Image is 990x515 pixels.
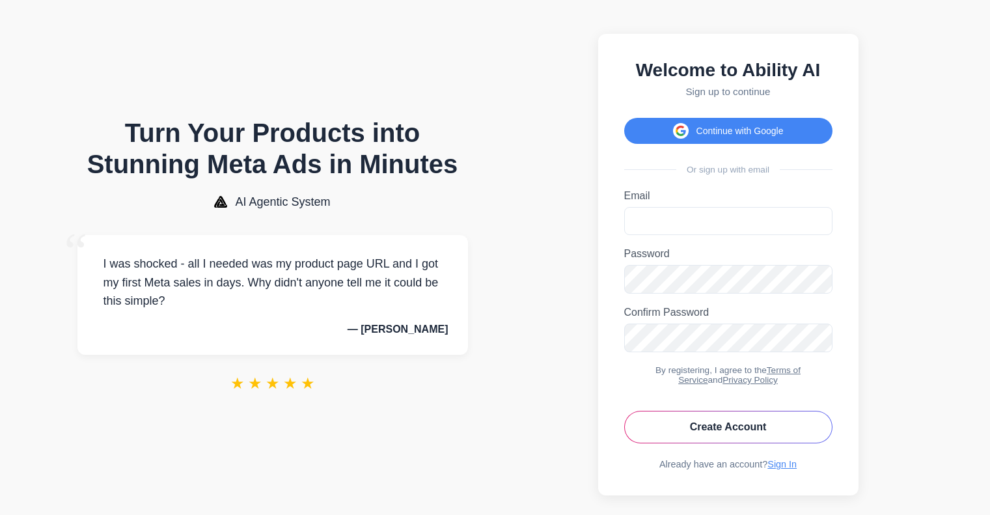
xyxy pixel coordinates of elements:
span: AI Agentic System [235,195,330,209]
span: ★ [301,374,315,393]
span: ★ [266,374,280,393]
a: Privacy Policy [722,375,778,385]
div: By registering, I agree to the and [624,365,832,385]
label: Email [624,190,832,202]
img: AI Agentic System Logo [214,196,227,208]
span: ★ [248,374,262,393]
button: Create Account [624,411,832,443]
h1: Turn Your Products into Stunning Meta Ads in Minutes [77,117,468,180]
a: Terms of Service [678,365,801,385]
button: Continue with Google [624,118,832,144]
label: Confirm Password [624,307,832,318]
p: Sign up to continue [624,86,832,97]
h2: Welcome to Ability AI [624,60,832,81]
a: Sign In [767,459,797,469]
label: Password [624,248,832,260]
span: ★ [230,374,245,393]
div: Or sign up with email [624,165,832,174]
p: I was shocked - all I needed was my product page URL and I got my first Meta sales in days. Why d... [97,255,448,311]
span: ★ [283,374,297,393]
div: Already have an account? [624,459,832,469]
p: — [PERSON_NAME] [97,324,448,335]
span: “ [64,222,88,281]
